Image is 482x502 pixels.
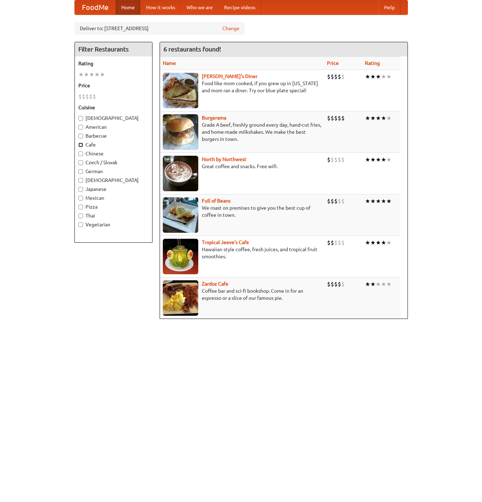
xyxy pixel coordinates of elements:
[386,73,392,81] li: ★
[202,281,228,287] b: Zardoz Cafe
[327,73,331,81] li: $
[370,73,376,81] li: ★
[78,196,83,200] input: Mexican
[78,115,149,122] label: [DEMOGRAPHIC_DATA]
[94,71,100,78] li: ★
[78,168,149,175] label: German
[381,280,386,288] li: ★
[386,197,392,205] li: ★
[341,197,345,205] li: $
[78,104,149,111] h5: Cuisine
[78,177,149,184] label: [DEMOGRAPHIC_DATA]
[365,239,370,247] li: ★
[100,71,105,78] li: ★
[376,114,381,122] li: ★
[78,214,83,218] input: Thai
[74,22,245,35] div: Deliver to: [STREET_ADDRESS]
[386,239,392,247] li: ★
[376,239,381,247] li: ★
[218,0,261,15] a: Recipe videos
[163,204,321,219] p: We roast on premises to give you the best cup of coffee in town.
[163,156,198,191] img: north.jpg
[338,73,341,81] li: $
[376,156,381,164] li: ★
[327,239,331,247] li: $
[84,71,89,78] li: ★
[370,156,376,164] li: ★
[93,93,96,100] li: $
[386,114,392,122] li: ★
[163,280,198,316] img: zardoz.jpg
[331,239,334,247] li: $
[78,150,149,157] label: Chinese
[202,156,246,162] a: North by Northwest
[82,93,85,100] li: $
[386,156,392,164] li: ★
[376,197,381,205] li: ★
[181,0,218,15] a: Who we are
[338,239,341,247] li: $
[78,205,83,209] input: Pizza
[365,280,370,288] li: ★
[89,71,94,78] li: ★
[376,280,381,288] li: ★
[365,60,380,66] a: Rating
[365,156,370,164] li: ★
[78,221,149,228] label: Vegetarian
[78,151,83,156] input: Chinese
[341,114,345,122] li: $
[116,0,140,15] a: Home
[163,80,321,94] p: Food like mom cooked, if you grew up in [US_STATE] and mom ran a diner. Try our blue plate special!
[163,197,198,233] img: beans.jpg
[331,114,334,122] li: $
[334,280,338,288] li: $
[381,197,386,205] li: ★
[202,115,226,121] a: Burgerama
[202,73,257,79] a: [PERSON_NAME]'s Diner
[78,159,149,166] label: Czech / Slovak
[370,114,376,122] li: ★
[376,73,381,81] li: ★
[78,178,83,183] input: [DEMOGRAPHIC_DATA]
[222,25,239,32] a: Change
[381,73,386,81] li: ★
[78,125,83,129] input: American
[164,46,221,53] ng-pluralize: 6 restaurants found!
[85,93,89,100] li: $
[78,60,149,67] h5: Rating
[163,114,198,150] img: burgerama.jpg
[365,73,370,81] li: ★
[327,60,339,66] a: Price
[78,132,149,139] label: Barbecue
[78,134,83,138] input: Barbecue
[78,186,149,193] label: Japanese
[78,141,149,148] label: Cafe
[163,287,321,302] p: Coffee bar and sci-fi bookshop. Come in for an espresso or a slice of our famous pie.
[78,116,83,121] input: [DEMOGRAPHIC_DATA]
[334,239,338,247] li: $
[331,280,334,288] li: $
[338,114,341,122] li: $
[202,239,249,245] a: Tropical Jeeve's Cafe
[78,222,83,227] input: Vegetarian
[163,73,198,108] img: sallys.jpg
[78,71,84,78] li: ★
[370,197,376,205] li: ★
[78,212,149,219] label: Thai
[78,194,149,202] label: Mexican
[331,156,334,164] li: $
[202,198,231,204] a: Full of Beans
[381,156,386,164] li: ★
[341,239,345,247] li: $
[327,156,331,164] li: $
[163,246,321,260] p: Hawaiian style coffee, fresh juices, and tropical fruit smoothies.
[78,187,83,192] input: Japanese
[89,93,93,100] li: $
[381,239,386,247] li: ★
[78,143,83,147] input: Cafe
[327,197,331,205] li: $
